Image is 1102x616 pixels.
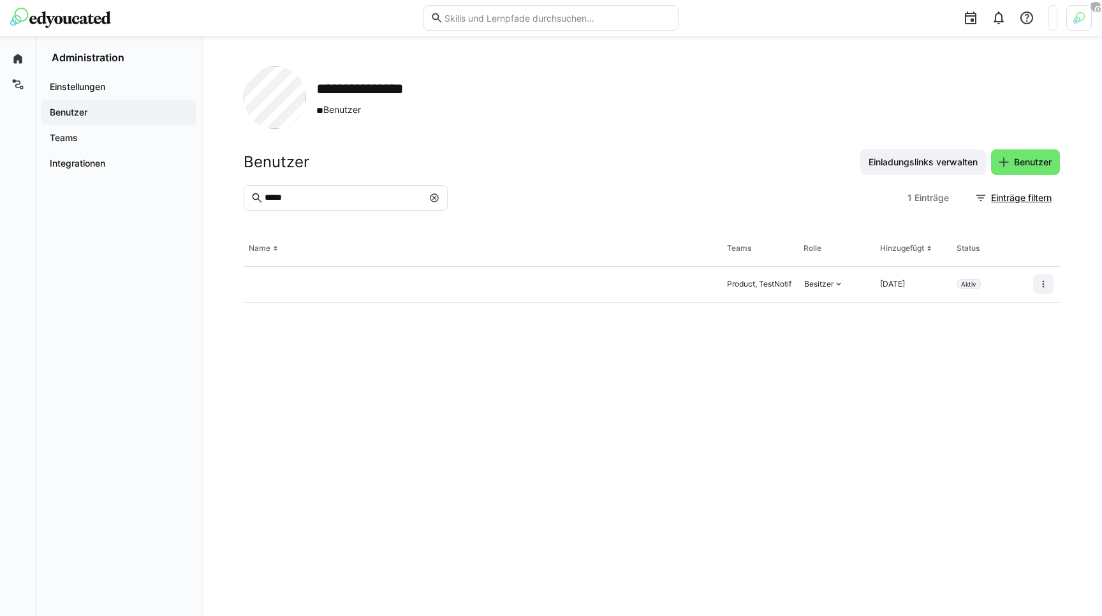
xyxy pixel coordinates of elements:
[249,243,270,253] div: Name
[860,149,986,175] button: Einladungslinks verwalten
[957,243,980,253] div: Status
[880,279,905,289] span: [DATE]
[915,192,949,204] span: Einträge
[961,280,976,288] span: Aktiv
[804,243,821,253] div: Rolle
[1012,156,1054,169] span: Benutzer
[989,192,1054,204] span: Einträge filtern
[968,185,1060,211] button: Einträge filtern
[727,243,751,253] div: Teams
[880,243,924,253] div: Hinzugefügt
[727,279,791,289] div: Product, TestNotif
[316,103,404,117] span: Benutzer
[804,279,834,289] div: Besitzer
[991,149,1060,175] button: Benutzer
[907,192,912,204] span: 1
[867,156,980,169] span: Einladungslinks verwalten
[443,12,672,24] input: Skills und Lernpfade durchsuchen…
[244,153,309,172] h2: Benutzer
